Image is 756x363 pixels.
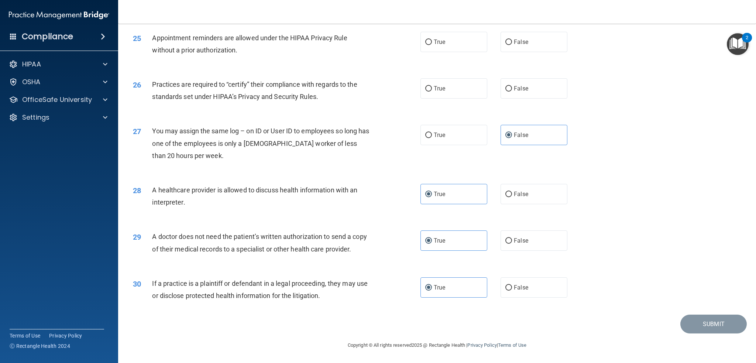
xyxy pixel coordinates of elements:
span: False [514,38,528,45]
span: False [514,85,528,92]
a: Privacy Policy [49,332,82,339]
a: Terms of Use [498,342,526,348]
span: You may assign the same log – on ID or User ID to employees so long has one of the employees is o... [152,127,369,159]
span: True [434,284,445,291]
p: OSHA [22,78,41,86]
span: If a practice is a plaintiff or defendant in a legal proceeding, they may use or disclose protect... [152,280,368,299]
span: True [434,85,445,92]
span: Ⓒ Rectangle Health 2024 [10,342,70,350]
span: 30 [133,280,141,288]
span: 25 [133,34,141,43]
input: False [505,285,512,291]
span: True [434,191,445,198]
span: 29 [133,233,141,242]
span: True [434,38,445,45]
button: Open Resource Center, 2 new notifications [727,33,749,55]
span: False [514,237,528,244]
span: 27 [133,127,141,136]
span: False [514,191,528,198]
a: HIPAA [9,60,107,69]
input: True [425,40,432,45]
input: True [425,86,432,92]
p: HIPAA [22,60,41,69]
input: False [505,40,512,45]
input: True [425,192,432,197]
h4: Compliance [22,31,73,42]
input: False [505,133,512,138]
input: False [505,238,512,244]
span: A doctor does not need the patient’s written authorization to send a copy of their medical record... [152,233,367,253]
span: False [514,284,528,291]
a: Terms of Use [10,332,40,339]
button: Submit [680,315,747,333]
span: 28 [133,186,141,195]
div: 2 [746,38,748,47]
div: Copyright © All rights reserved 2025 @ Rectangle Health | | [302,333,572,357]
input: True [425,133,432,138]
span: True [434,131,445,138]
a: Settings [9,113,107,122]
span: False [514,131,528,138]
a: OSHA [9,78,107,86]
input: True [425,238,432,244]
span: Practices are required to “certify” their compliance with regards to the standards set under HIPA... [152,81,357,100]
span: True [434,237,445,244]
span: A healthcare provider is allowed to discuss health information with an interpreter. [152,186,357,206]
span: Appointment reminders are allowed under the HIPAA Privacy Rule without a prior authorization. [152,34,347,54]
input: False [505,86,512,92]
p: OfficeSafe University [22,95,92,104]
p: Settings [22,113,49,122]
a: Privacy Policy [467,342,496,348]
input: True [425,285,432,291]
input: False [505,192,512,197]
span: 26 [133,81,141,89]
img: PMB logo [9,8,109,23]
a: OfficeSafe University [9,95,107,104]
